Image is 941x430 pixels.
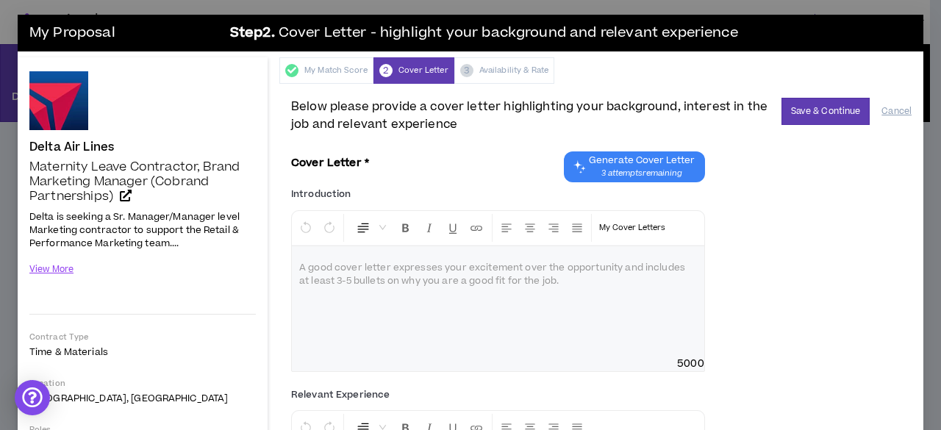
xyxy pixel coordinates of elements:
[29,18,221,48] h3: My Proposal
[599,221,665,235] p: My Cover Letters
[15,380,50,415] div: Open Intercom Messenger
[564,151,705,182] button: Chat GPT Cover Letter
[279,57,373,84] div: My Match Score
[442,214,464,242] button: Format Underline
[29,332,256,343] p: Contract Type
[589,168,695,179] span: 3 attempts remaining
[291,383,390,406] label: Relevant Experience
[465,214,487,242] button: Insert Link
[677,356,704,371] span: 5000
[291,157,369,170] h3: Cover Letter *
[318,214,340,242] button: Redo
[291,182,351,206] label: Introduction
[589,154,695,166] span: Generate Cover Letter
[418,214,440,242] button: Format Italics
[781,98,870,125] button: Save & Continue
[881,98,912,124] button: Cancel
[29,160,256,204] a: Maternity Leave Contractor, Brand Marketing Manager (Cobrand Partnerships)
[495,214,518,242] button: Left Align
[29,257,74,282] button: View More
[29,345,256,359] p: Time & Materials
[29,392,256,405] p: [GEOGRAPHIC_DATA], [GEOGRAPHIC_DATA]
[29,140,114,154] h4: Delta Air Lines
[230,23,275,44] b: Step 2 .
[543,214,565,242] button: Right Align
[395,214,417,242] button: Format Bold
[295,214,317,242] button: Undo
[519,214,541,242] button: Center Align
[566,214,588,242] button: Justify Align
[29,158,240,205] span: Maternity Leave Contractor, Brand Marketing Manager (Cobrand Partnerships)
[29,209,256,251] p: Delta is seeking a Sr. Manager/Manager level Marketing contractor to support the Retail & Perform...
[279,23,738,44] span: Cover Letter - highlight your background and relevant experience
[595,214,670,242] button: Template
[291,98,773,133] span: Below please provide a cover letter highlighting your background, interest in the job and relevan...
[29,378,256,389] p: Location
